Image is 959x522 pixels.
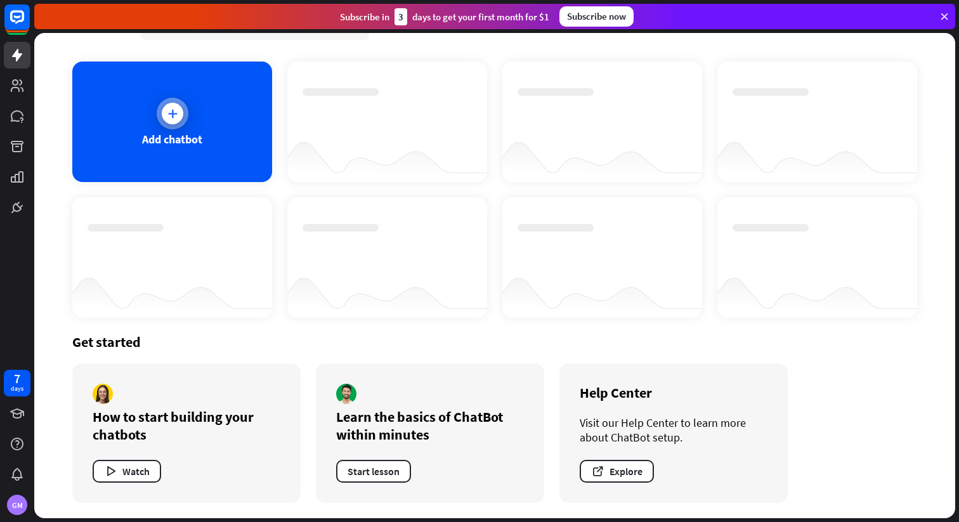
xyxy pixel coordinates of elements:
div: days [11,384,23,393]
div: 7 [14,373,20,384]
div: Get started [72,333,917,351]
button: Open LiveChat chat widget [10,5,48,43]
div: Subscribe in days to get your first month for $1 [340,8,549,25]
button: Explore [580,460,654,483]
div: 3 [395,8,407,25]
img: author [93,384,113,404]
div: Add chatbot [142,132,202,147]
div: How to start building your chatbots [93,408,280,443]
div: Learn the basics of ChatBot within minutes [336,408,524,443]
a: 7 days [4,370,30,396]
button: Watch [93,460,161,483]
div: Visit our Help Center to learn more about ChatBot setup. [580,415,767,445]
img: author [336,384,356,404]
div: GM [7,495,27,515]
div: Help Center [580,384,767,401]
button: Start lesson [336,460,411,483]
div: Subscribe now [559,6,634,27]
